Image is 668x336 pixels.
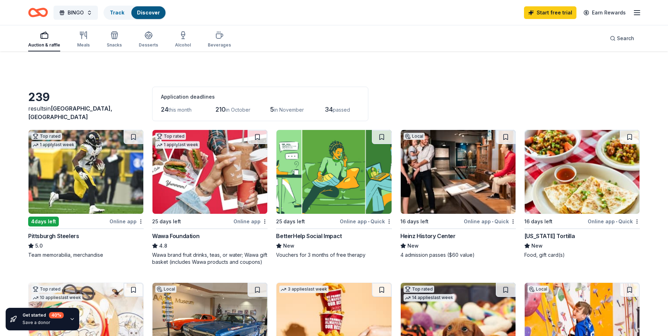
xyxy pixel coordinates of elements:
[524,130,640,259] a: Image for California Tortilla16 days leftOnline app•Quick[US_STATE] TortillaNewFood, gift card(s)
[28,4,48,21] a: Home
[617,34,634,43] span: Search
[31,286,62,293] div: Top rated
[77,42,90,48] div: Meals
[139,42,158,48] div: Desserts
[110,10,124,15] a: Track
[525,130,639,214] img: Image for California Tortilla
[155,141,200,149] div: 1 apply last week
[23,320,64,325] div: Save a donor
[579,6,630,19] a: Earn Rewards
[400,130,516,259] a: Image for Heinz History CenterLocal16 days leftOnline app•QuickHeinz History CenterNew4 admission...
[28,251,144,259] div: Team memorabilia, merchandise
[23,312,64,318] div: Get started
[28,104,144,121] div: results
[616,219,617,224] span: •
[531,242,543,250] span: New
[28,90,144,104] div: 239
[161,93,360,101] div: Application deadlines
[527,286,549,293] div: Local
[107,42,122,48] div: Snacks
[159,242,167,250] span: 4.8
[524,217,552,226] div: 16 days left
[28,130,144,259] a: Image for Pittsburgh SteelersTop rated1 applylast week4days leftOnline appPittsburgh Steelers5.0T...
[333,107,350,113] span: passed
[161,106,168,113] span: 24
[208,28,231,51] button: Beverages
[35,242,43,250] span: 5.0
[137,10,160,15] a: Discover
[28,105,112,120] span: in
[588,217,640,226] div: Online app Quick
[404,133,425,140] div: Local
[226,107,250,113] span: in October
[604,31,640,45] button: Search
[152,130,268,266] a: Image for Wawa FoundationTop rated1 applylast week25 days leftOnline appWawa Foundation4.8Wawa br...
[49,312,64,318] div: 40 %
[276,217,305,226] div: 25 days left
[404,286,434,293] div: Top rated
[492,219,493,224] span: •
[31,141,76,149] div: 1 apply last week
[77,28,90,51] button: Meals
[524,251,640,259] div: Food, gift card(s)
[400,232,456,240] div: Heinz History Center
[175,42,191,48] div: Alcohol
[400,251,516,259] div: 4 admission passes ($60 value)
[276,130,392,259] a: Image for BetterHelp Social Impact25 days leftOnline app•QuickBetterHelp Social ImpactNewVouchers...
[175,28,191,51] button: Alcohol
[325,106,333,113] span: 34
[276,130,391,214] img: Image for BetterHelp Social Impact
[31,294,82,301] div: 10 applies last week
[208,42,231,48] div: Beverages
[28,105,112,120] span: [GEOGRAPHIC_DATA], [GEOGRAPHIC_DATA]
[139,28,158,51] button: Desserts
[107,28,122,51] button: Snacks
[283,242,294,250] span: New
[168,107,192,113] span: this month
[524,232,575,240] div: [US_STATE] Tortilla
[233,217,268,226] div: Online app
[276,251,392,259] div: Vouchers for 3 months of free therapy
[407,242,419,250] span: New
[524,6,576,19] a: Start free trial
[29,130,143,214] img: Image for Pittsburgh Steelers
[31,133,62,140] div: Top rated
[68,8,84,17] span: BINGO
[274,107,304,113] span: in November
[28,42,60,48] div: Auction & raffle
[110,217,144,226] div: Online app
[401,130,516,214] img: Image for Heinz History Center
[152,217,181,226] div: 25 days left
[28,28,60,51] button: Auction & raffle
[400,217,429,226] div: 16 days left
[54,6,98,20] button: BINGO
[152,251,268,266] div: Wawa brand fruit drinks, teas, or water; Wawa gift basket (includes Wawa products and coupons)
[28,232,79,240] div: Pittsburgh Steelers
[104,6,166,20] button: TrackDiscover
[155,286,176,293] div: Local
[276,232,342,240] div: BetterHelp Social Impact
[404,294,455,301] div: 14 applies last week
[279,286,329,293] div: 3 applies last week
[28,217,59,226] div: 4 days left
[155,133,186,140] div: Top rated
[152,130,267,214] img: Image for Wawa Foundation
[340,217,392,226] div: Online app Quick
[216,106,226,113] span: 210
[270,106,274,113] span: 5
[152,232,199,240] div: Wawa Foundation
[368,219,369,224] span: •
[464,217,516,226] div: Online app Quick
